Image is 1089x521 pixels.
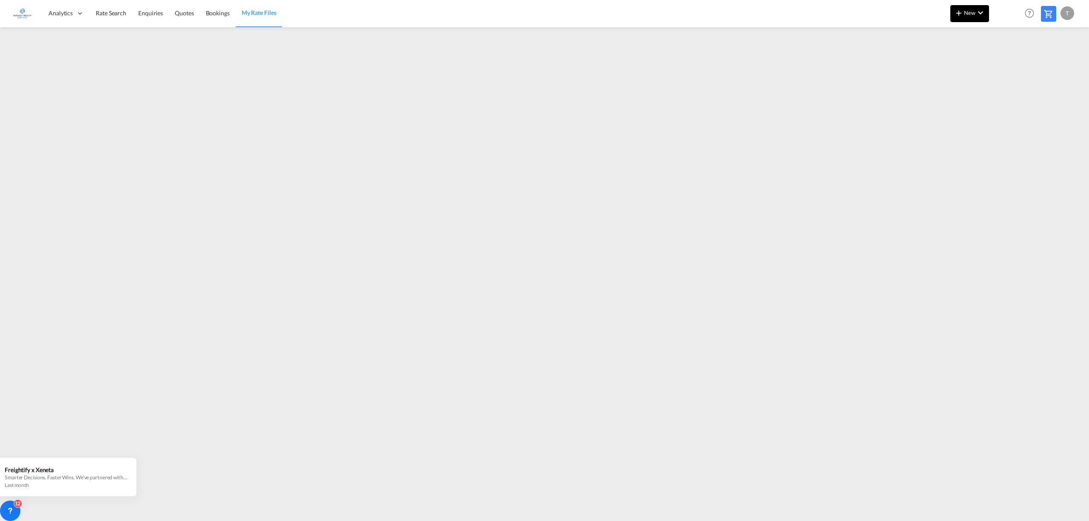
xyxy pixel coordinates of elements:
[96,9,126,17] span: Rate Search
[242,9,277,16] span: My Rate Files
[175,9,194,17] span: Quotes
[1060,6,1074,20] div: T
[975,8,986,18] md-icon: icon-chevron-down
[1022,6,1037,20] span: Help
[1022,6,1041,21] div: Help
[48,9,73,17] span: Analytics
[138,9,163,17] span: Enquiries
[950,5,989,22] button: icon-plus 400-fgNewicon-chevron-down
[13,4,32,23] img: 6a2c35f0b7c411ef99d84d375d6e7407.jpg
[954,8,964,18] md-icon: icon-plus 400-fg
[206,9,230,17] span: Bookings
[954,9,986,16] span: New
